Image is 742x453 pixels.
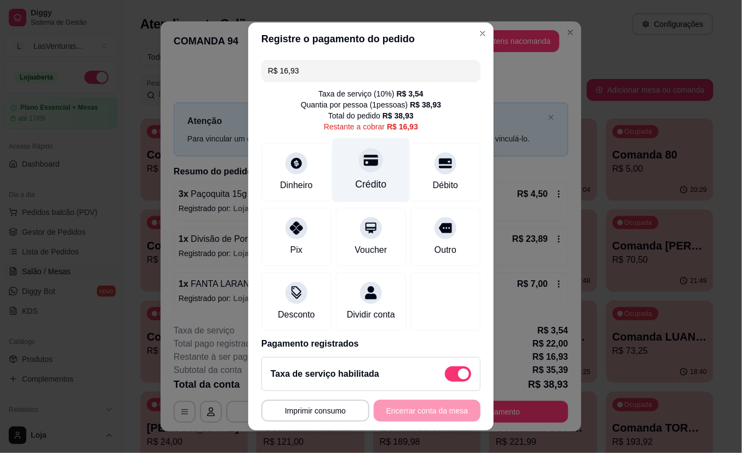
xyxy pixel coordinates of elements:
[474,25,492,42] button: Close
[328,110,414,121] div: Total do pedido
[410,99,441,110] div: R$ 38,93
[355,244,387,257] div: Voucher
[435,244,456,257] div: Outro
[271,367,379,381] h2: Taxa de serviço habilitada
[301,99,441,110] div: Quantia por pessoa ( 1 pessoas)
[278,308,315,321] div: Desconto
[261,337,481,350] p: Pagamento registrados
[280,179,313,192] div: Dinheiro
[318,88,424,99] div: Taxa de serviço ( 10 %)
[433,179,458,192] div: Débito
[248,22,494,55] header: Registre o pagamento do pedido
[387,121,418,132] div: R$ 16,93
[324,121,418,132] div: Restante a cobrar
[268,60,474,82] input: Ex.: hambúrguer de cordeiro
[347,308,395,321] div: Dividir conta
[290,244,302,257] div: Pix
[356,178,387,192] div: Crédito
[261,400,369,422] button: Imprimir consumo
[397,88,424,99] div: R$ 3,54
[383,110,414,121] div: R$ 38,93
